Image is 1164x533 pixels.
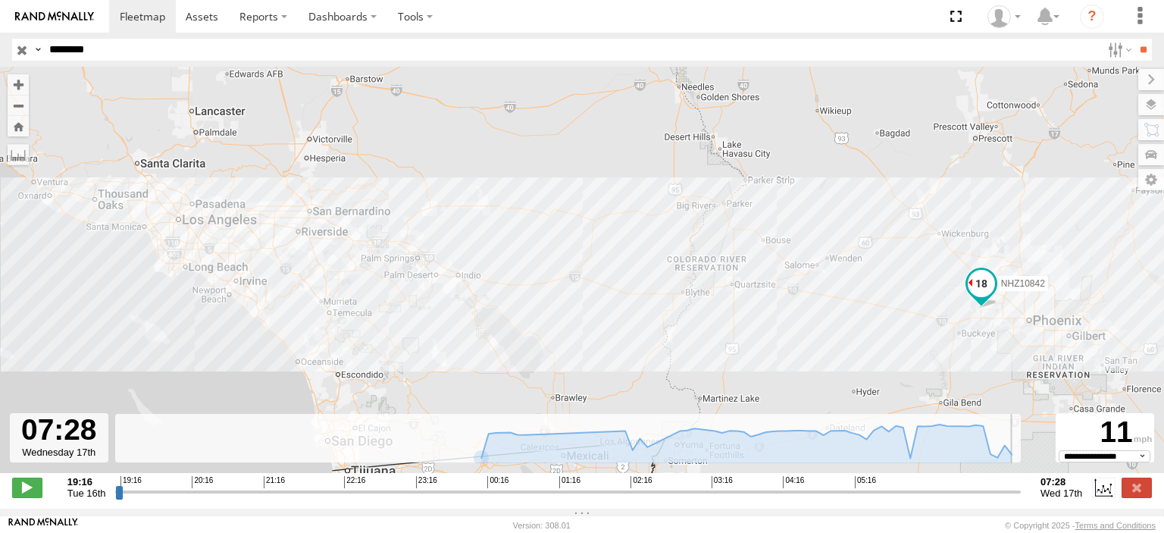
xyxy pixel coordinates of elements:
span: Tue 16th Sep 2025 [67,488,106,499]
span: 20:16 [192,476,213,488]
a: Terms and Conditions [1075,521,1156,530]
div: Zulema McIntosch [982,5,1026,28]
i: ? [1080,5,1104,29]
span: 22:16 [344,476,365,488]
label: Search Filter Options [1102,39,1134,61]
span: 21:16 [264,476,285,488]
span: 00:16 [487,476,508,488]
label: Measure [8,144,29,165]
span: 01:16 [559,476,580,488]
label: Map Settings [1138,169,1164,190]
span: 23:16 [416,476,437,488]
strong: 07:28 [1040,476,1082,488]
span: 19:16 [120,476,142,488]
label: Search Query [32,39,44,61]
span: 05:16 [855,476,876,488]
div: 11 [1058,415,1152,450]
img: rand-logo.svg [15,11,94,22]
button: Zoom in [8,74,29,95]
label: Close [1122,478,1152,497]
span: 02:16 [630,476,652,488]
button: Zoom out [8,95,29,116]
label: Play/Stop [12,478,42,497]
button: Zoom Home [8,116,29,136]
strong: 19:16 [67,476,106,488]
div: Version: 308.01 [513,521,571,530]
span: 04:16 [783,476,804,488]
div: © Copyright 2025 - [1005,521,1156,530]
span: Wed 17th Sep 2025 [1040,488,1082,499]
a: Visit our Website [8,518,78,533]
span: NHZ10842 [1001,278,1045,289]
span: 03:16 [712,476,733,488]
